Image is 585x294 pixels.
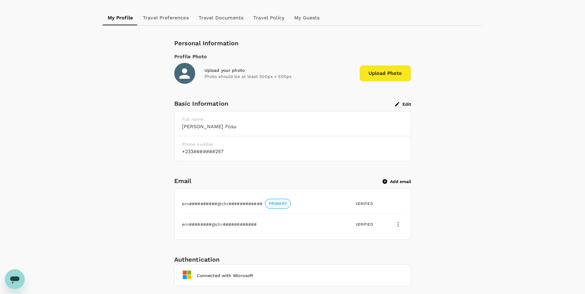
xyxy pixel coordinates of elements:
button: Edit [395,101,411,107]
iframe: Button to launch messaging window [5,269,25,289]
a: Travel Preferences [138,10,194,25]
div: Profile Photo [174,53,411,60]
h6: Email [174,176,383,186]
div: Authentication [174,255,220,264]
a: Travel Documents [194,10,248,25]
span: Upload Photo [360,65,411,81]
span: Verified [356,222,373,227]
span: Verified [356,202,373,206]
a: My Profile [103,10,138,25]
div: Connected with Microsoft [197,272,253,279]
p: Phone number [182,141,403,147]
h6: [PERSON_NAME] Fosu [182,122,403,131]
button: Add email [383,179,411,184]
span: PRIMARY [265,201,290,207]
div: Upload your photo [204,67,355,73]
p: ern########@chr############ [182,221,257,227]
a: Travel Policy [248,10,289,25]
p: Photo should be at least 500px × 500px [204,73,355,80]
h6: +233#######257 [182,147,403,156]
p: Full name [182,116,403,122]
div: Personal Information [174,38,411,48]
div: Basic Information [174,99,395,108]
a: My Guests [289,10,324,25]
p: ern##########@chr############ [182,201,262,207]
